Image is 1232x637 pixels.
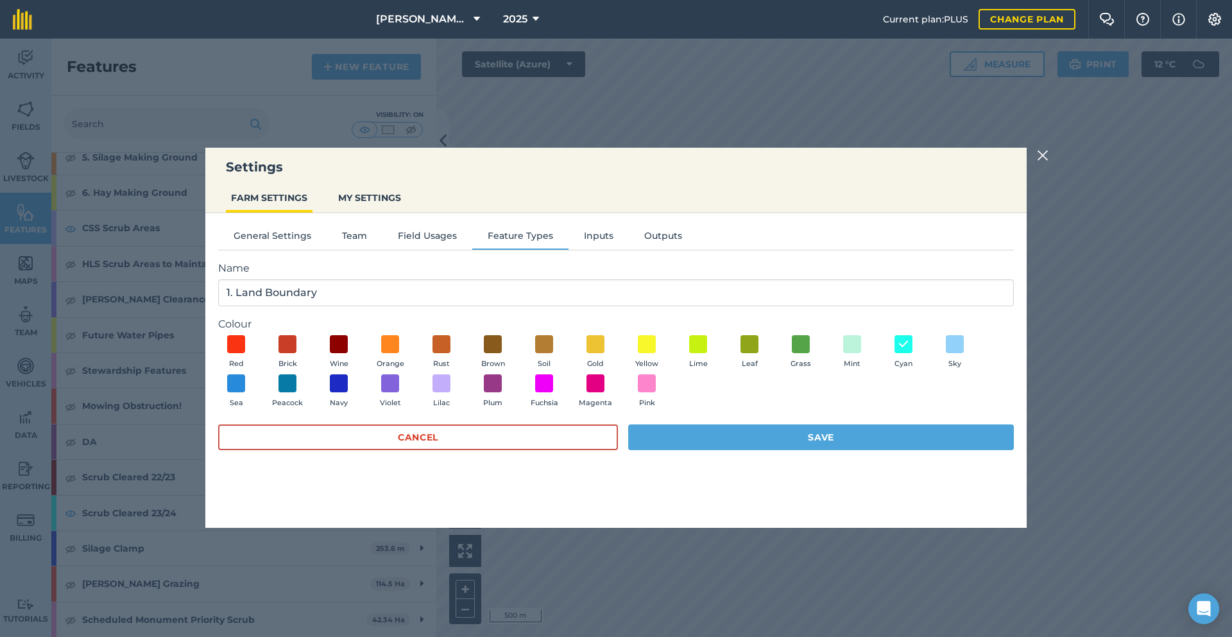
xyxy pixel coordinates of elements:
[372,335,408,370] button: Orange
[577,374,613,409] button: Magenta
[783,335,819,370] button: Grass
[278,358,297,370] span: Brick
[376,12,468,27] span: [PERSON_NAME] Cross
[327,229,382,248] button: Team
[272,397,303,409] span: Peacock
[898,336,909,352] img: svg+xml;base64,PHN2ZyB4bWxucz0iaHR0cDovL3d3dy53My5vcmcvMjAwMC9zdmciIHdpZHRoPSIxOCIgaGVpZ2h0PSIyNC...
[639,397,655,409] span: Pink
[629,374,665,409] button: Pink
[377,358,404,370] span: Orange
[472,229,569,248] button: Feature Types
[330,397,348,409] span: Navy
[883,12,968,26] span: Current plan : PLUS
[218,261,1014,276] label: Name
[230,397,243,409] span: Sea
[382,229,472,248] button: Field Usages
[531,397,558,409] span: Fuchsia
[226,186,312,210] button: FARM SETTINGS
[218,317,1014,332] label: Colour
[13,9,32,30] img: fieldmargin Logo
[629,335,665,370] button: Yellow
[628,424,1014,450] button: Save
[577,335,613,370] button: Gold
[948,358,961,370] span: Sky
[1135,13,1151,26] img: A question mark icon
[579,397,612,409] span: Magenta
[483,397,502,409] span: Plum
[321,374,357,409] button: Navy
[218,335,254,370] button: Red
[424,374,459,409] button: Lilac
[834,335,870,370] button: Mint
[844,358,860,370] span: Mint
[503,12,527,27] span: 2025
[269,335,305,370] button: Brick
[205,158,1027,176] h3: Settings
[689,358,708,370] span: Lime
[538,358,551,370] span: Soil
[481,358,505,370] span: Brown
[433,358,450,370] span: Rust
[1188,593,1219,624] div: Open Intercom Messenger
[526,335,562,370] button: Soil
[229,358,244,370] span: Red
[587,358,604,370] span: Gold
[526,374,562,409] button: Fuchsia
[791,358,811,370] span: Grass
[569,229,629,248] button: Inputs
[937,335,973,370] button: Sky
[330,358,348,370] span: Wine
[380,397,401,409] span: Violet
[1037,148,1048,163] img: svg+xml;base64,PHN2ZyB4bWxucz0iaHR0cDovL3d3dy53My5vcmcvMjAwMC9zdmciIHdpZHRoPSIyMiIgaGVpZ2h0PSIzMC...
[1172,12,1185,27] img: svg+xml;base64,PHN2ZyB4bWxucz0iaHR0cDovL3d3dy53My5vcmcvMjAwMC9zdmciIHdpZHRoPSIxNyIgaGVpZ2h0PSIxNy...
[218,229,327,248] button: General Settings
[475,335,511,370] button: Brown
[894,358,912,370] span: Cyan
[742,358,758,370] span: Leaf
[1207,13,1222,26] img: A cog icon
[218,424,618,450] button: Cancel
[732,335,767,370] button: Leaf
[333,186,406,210] button: MY SETTINGS
[433,397,450,409] span: Lilac
[218,374,254,409] button: Sea
[321,335,357,370] button: Wine
[424,335,459,370] button: Rust
[372,374,408,409] button: Violet
[979,9,1075,30] a: Change plan
[1099,13,1115,26] img: Two speech bubbles overlapping with the left bubble in the forefront
[475,374,511,409] button: Plum
[886,335,921,370] button: Cyan
[680,335,716,370] button: Lime
[635,358,658,370] span: Yellow
[629,229,697,248] button: Outputs
[269,374,305,409] button: Peacock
